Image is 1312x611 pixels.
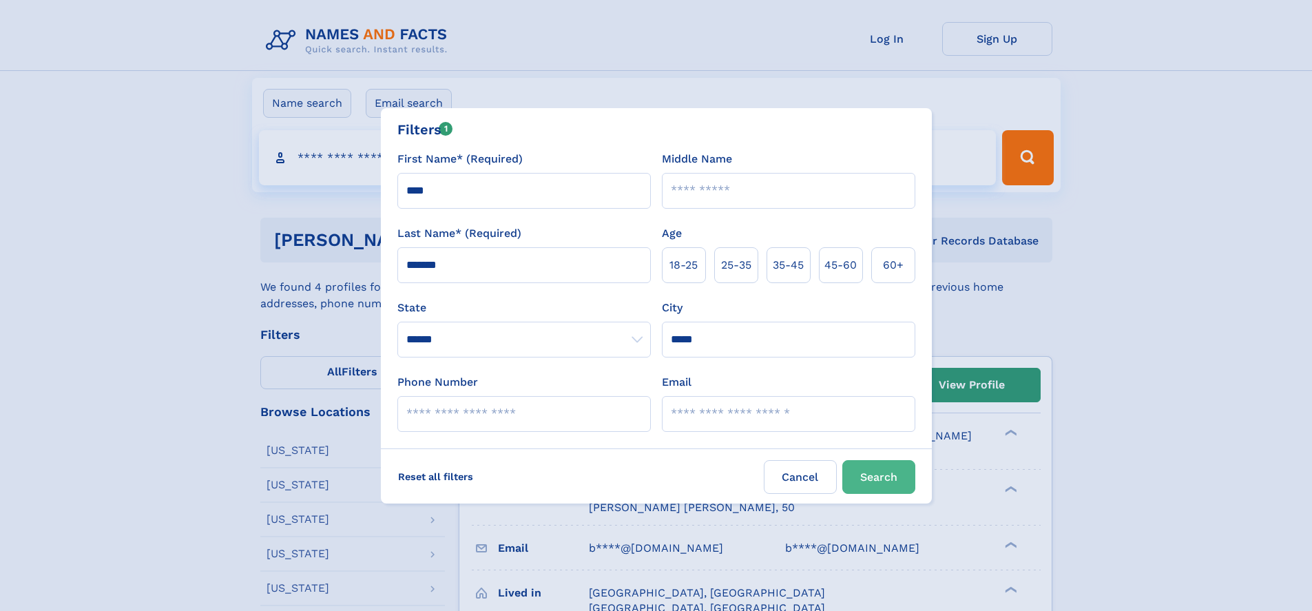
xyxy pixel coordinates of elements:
button: Search [842,460,915,494]
label: Phone Number [397,374,478,391]
label: Reset all filters [389,460,482,493]
span: 60+ [883,257,904,273]
label: Email [662,374,691,391]
span: 18‑25 [669,257,698,273]
label: City [662,300,683,316]
label: Cancel [764,460,837,494]
label: Middle Name [662,151,732,167]
div: Filters [397,119,453,140]
label: Last Name* (Required) [397,225,521,242]
label: First Name* (Required) [397,151,523,167]
span: 25‑35 [721,257,751,273]
span: 35‑45 [773,257,804,273]
label: State [397,300,651,316]
label: Age [662,225,682,242]
span: 45‑60 [824,257,857,273]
